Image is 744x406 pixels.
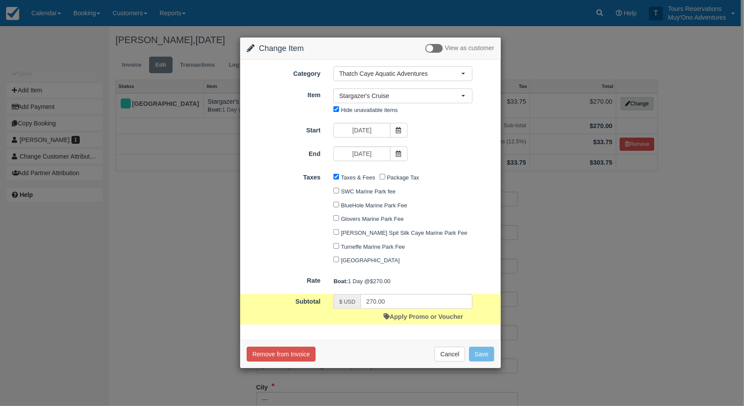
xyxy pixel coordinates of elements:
[333,278,348,284] strong: Boat
[435,347,465,362] button: Cancel
[240,123,327,135] label: Start
[341,202,407,209] label: BlueHole Marine Park Fee
[341,107,397,113] label: Hide unavailable items
[341,216,404,222] label: Glovers Marine Park Fee
[333,66,472,81] button: Thatch Caye Aquatic Adventures
[339,299,355,305] small: $ USD
[370,278,391,284] span: $270.00
[339,91,461,100] span: Stargazer's Cruise
[327,274,501,288] div: 1 Day @
[333,88,472,103] button: Stargazer's Cruise
[240,294,327,306] label: Subtotal
[341,257,400,264] label: [GEOGRAPHIC_DATA]
[240,66,327,78] label: Category
[445,45,494,52] span: View as customer
[387,174,419,181] label: Package Tax
[469,347,494,362] button: Save
[247,347,316,362] button: Remove from Invoice
[240,273,327,285] label: Rate
[240,170,327,182] label: Taxes
[341,174,375,181] label: Taxes & Fees
[259,44,304,53] span: Change Item
[240,88,327,100] label: Item
[384,313,463,320] a: Apply Promo or Voucher
[341,230,467,236] label: [PERSON_NAME] Spit Silk Caye Marine Park Fee
[341,244,405,250] label: Turneffe Marine Park Fee
[240,146,327,159] label: End
[341,188,395,195] label: SWC Marine Park fee
[339,69,461,78] span: Thatch Caye Aquatic Adventures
